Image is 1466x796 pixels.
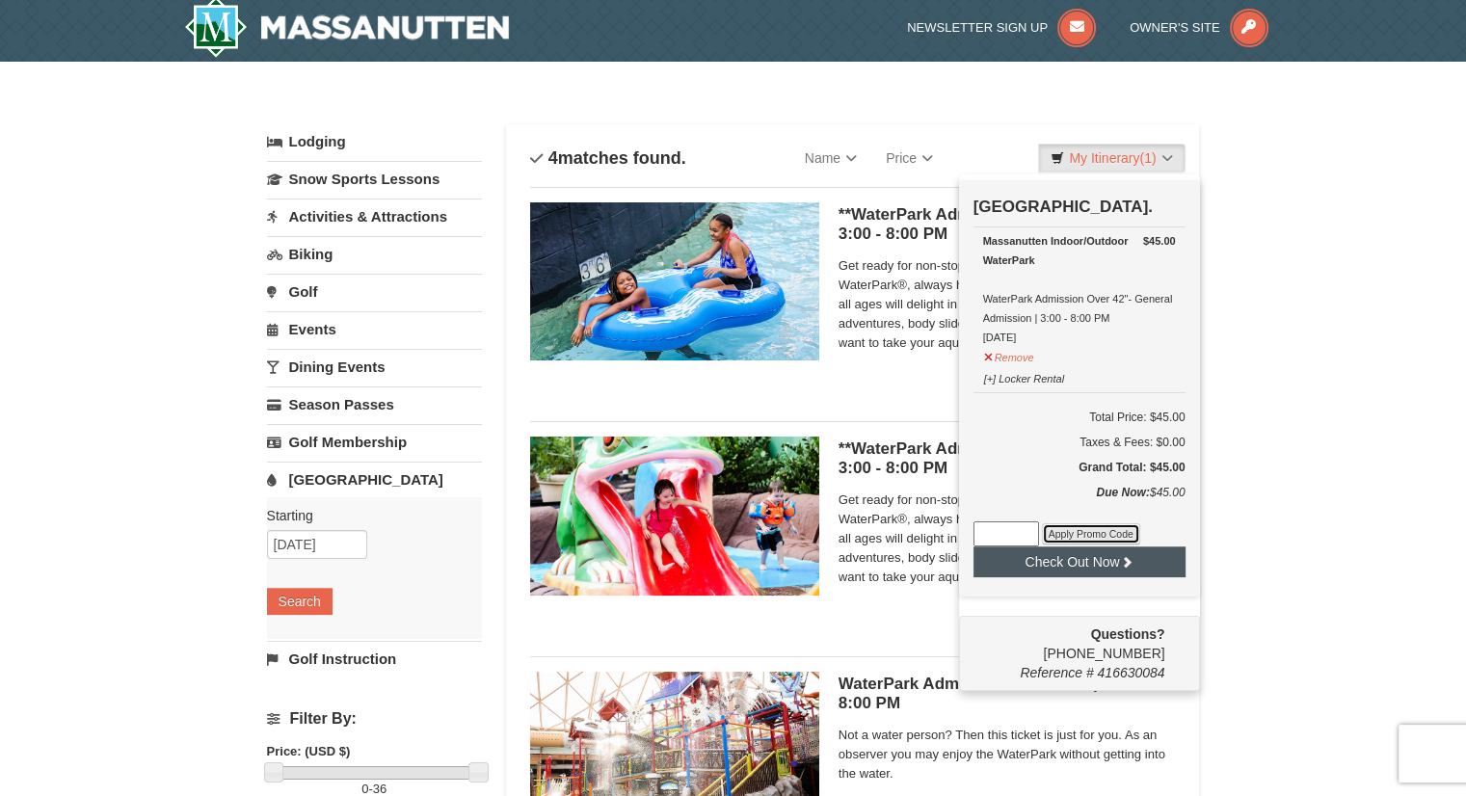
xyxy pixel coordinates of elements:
span: 0 [361,782,368,796]
span: Newsletter Sign Up [907,20,1048,35]
img: 6619917-1058-293f39d8.jpg [530,202,819,360]
button: Search [267,588,333,615]
a: Season Passes [267,386,482,422]
span: Not a water person? Then this ticket is just for you. As an observer you may enjoy the WaterPark ... [839,726,1176,783]
div: $45.00 [973,483,1186,521]
img: 6619917-1062-d161e022.jpg [530,437,819,595]
div: WaterPark Admission Over 42"- General Admission | 3:00 - 8:00 PM [DATE] [983,231,1176,347]
a: My Itinerary(1) [1038,144,1185,172]
a: Name [790,139,871,177]
h5: **WaterPark Admission - Over 42” Tall | 3:00 - 8:00 PM [839,205,1176,244]
span: Get ready for non-stop thrills at the Massanutten WaterPark®, always heated to 84° Fahrenheit. Ch... [839,256,1176,353]
a: Biking [267,236,482,272]
strong: [GEOGRAPHIC_DATA]. [973,198,1153,216]
a: Dining Events [267,349,482,385]
a: Snow Sports Lessons [267,161,482,197]
a: Golf Membership [267,424,482,460]
h6: Total Price: $45.00 [973,408,1186,427]
h4: matches found. [530,148,686,168]
strong: $45.00 [1143,231,1176,251]
a: Newsletter Sign Up [907,20,1096,35]
a: Lodging [267,124,482,159]
span: 4 [548,148,558,168]
button: Remove [983,343,1035,367]
h5: Grand Total: $45.00 [973,458,1186,477]
a: Owner's Site [1130,20,1268,35]
strong: Questions? [1090,626,1164,642]
h5: WaterPark Admission- Observer | 3:00 - 8:00 PM [839,675,1176,713]
h4: Filter By: [267,710,482,728]
a: [GEOGRAPHIC_DATA] [267,462,482,497]
a: Golf Instruction [267,641,482,677]
button: Apply Promo Code [1042,523,1140,544]
a: Price [871,139,947,177]
label: Starting [267,506,467,525]
button: [+] Locker Rental [983,364,1065,388]
span: (1) [1139,150,1156,166]
span: [PHONE_NUMBER] [973,624,1165,661]
span: 36 [373,782,386,796]
h5: **WaterPark Admission - Under 42” Tall | 3:00 - 8:00 PM [839,439,1176,478]
span: Reference # [1020,665,1093,680]
strong: Price: (USD $) [267,744,351,758]
a: Golf [267,274,482,309]
button: Check Out Now [973,546,1186,577]
div: Taxes & Fees: $0.00 [973,433,1186,452]
a: Activities & Attractions [267,199,482,234]
strong: Due Now: [1096,486,1149,499]
div: Massanutten Indoor/Outdoor WaterPark [983,231,1176,270]
span: Get ready for non-stop thrills at the Massanutten WaterPark®, always heated to 84° Fahrenheit. Ch... [839,491,1176,587]
span: Owner's Site [1130,20,1220,35]
span: 416630084 [1097,665,1164,680]
a: Events [267,311,482,347]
